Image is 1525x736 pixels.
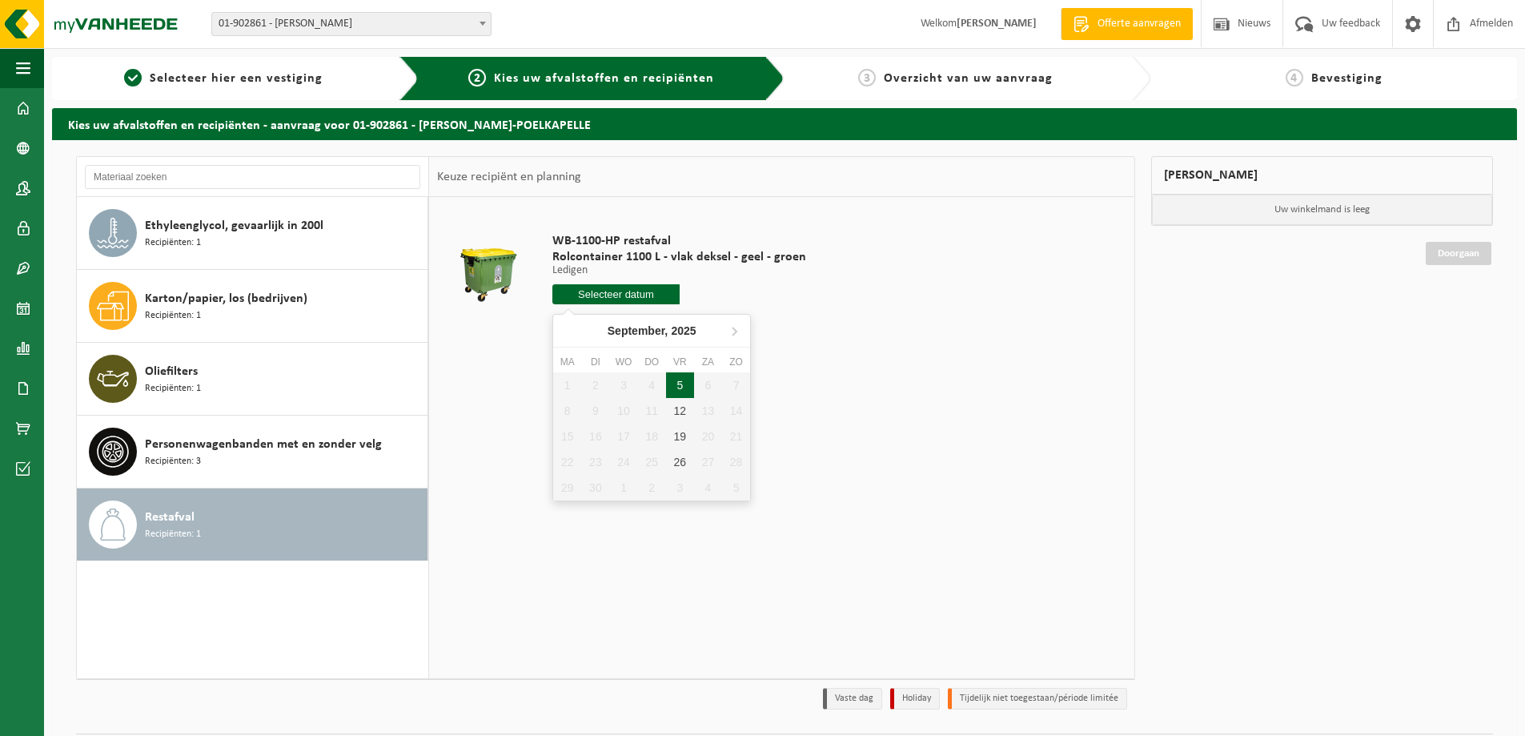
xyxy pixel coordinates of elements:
[671,325,696,336] i: 2025
[694,354,722,370] div: za
[666,372,694,398] div: 5
[1286,69,1303,86] span: 4
[884,72,1053,85] span: Overzicht van uw aanvraag
[85,165,420,189] input: Materiaal zoeken
[581,354,609,370] div: di
[722,354,750,370] div: zo
[494,72,714,85] span: Kies uw afvalstoffen en recipiënten
[948,688,1127,710] li: Tijdelijk niet toegestaan/période limitée
[150,72,323,85] span: Selecteer hier een vestiging
[77,489,428,561] button: Restafval Recipiënten: 1
[77,343,428,416] button: Oliefilters Recipiënten: 1
[666,449,694,475] div: 26
[145,289,307,308] span: Karton/papier, los (bedrijven)
[957,18,1037,30] strong: [PERSON_NAME]
[1426,242,1491,265] a: Doorgaan
[429,157,589,197] div: Keuze recipiënt en planning
[553,354,581,370] div: ma
[77,270,428,343] button: Karton/papier, los (bedrijven) Recipiënten: 1
[52,108,1517,139] h2: Kies uw afvalstoffen en recipiënten - aanvraag voor 01-902861 - [PERSON_NAME]-POELKAPELLE
[145,435,382,454] span: Personenwagenbanden met en zonder velg
[124,69,142,86] span: 1
[601,318,703,344] div: September,
[552,233,806,249] span: WB-1100-HP restafval
[1094,16,1185,32] span: Offerte aanvragen
[609,354,637,370] div: wo
[77,197,428,270] button: Ethyleenglycol, gevaarlijk in 200l Recipiënten: 1
[552,284,680,304] input: Selecteer datum
[666,475,694,501] div: 3
[1152,195,1493,225] p: Uw winkelmand is leeg
[145,381,201,396] span: Recipiënten: 1
[145,508,195,527] span: Restafval
[1311,72,1383,85] span: Bevestiging
[145,362,198,381] span: Oliefilters
[666,398,694,424] div: 12
[60,69,387,88] a: 1Selecteer hier een vestiging
[145,216,323,235] span: Ethyleenglycol, gevaarlijk in 200l
[468,69,486,86] span: 2
[890,688,940,710] li: Holiday
[666,354,694,370] div: vr
[145,454,201,469] span: Recipiënten: 3
[145,308,201,324] span: Recipiënten: 1
[77,416,428,489] button: Personenwagenbanden met en zonder velg Recipiënten: 3
[552,265,806,276] p: Ledigen
[145,527,201,542] span: Recipiënten: 1
[1151,156,1494,195] div: [PERSON_NAME]
[1061,8,1193,40] a: Offerte aanvragen
[858,69,876,86] span: 3
[212,13,491,35] span: 01-902861 - VANSLAMBROUCK EDWIN - LANGEMARK-POELKAPELLE
[666,424,694,449] div: 19
[211,12,492,36] span: 01-902861 - VANSLAMBROUCK EDWIN - LANGEMARK-POELKAPELLE
[145,235,201,251] span: Recipiënten: 1
[638,354,666,370] div: do
[823,688,882,710] li: Vaste dag
[552,249,806,265] span: Rolcontainer 1100 L - vlak deksel - geel - groen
